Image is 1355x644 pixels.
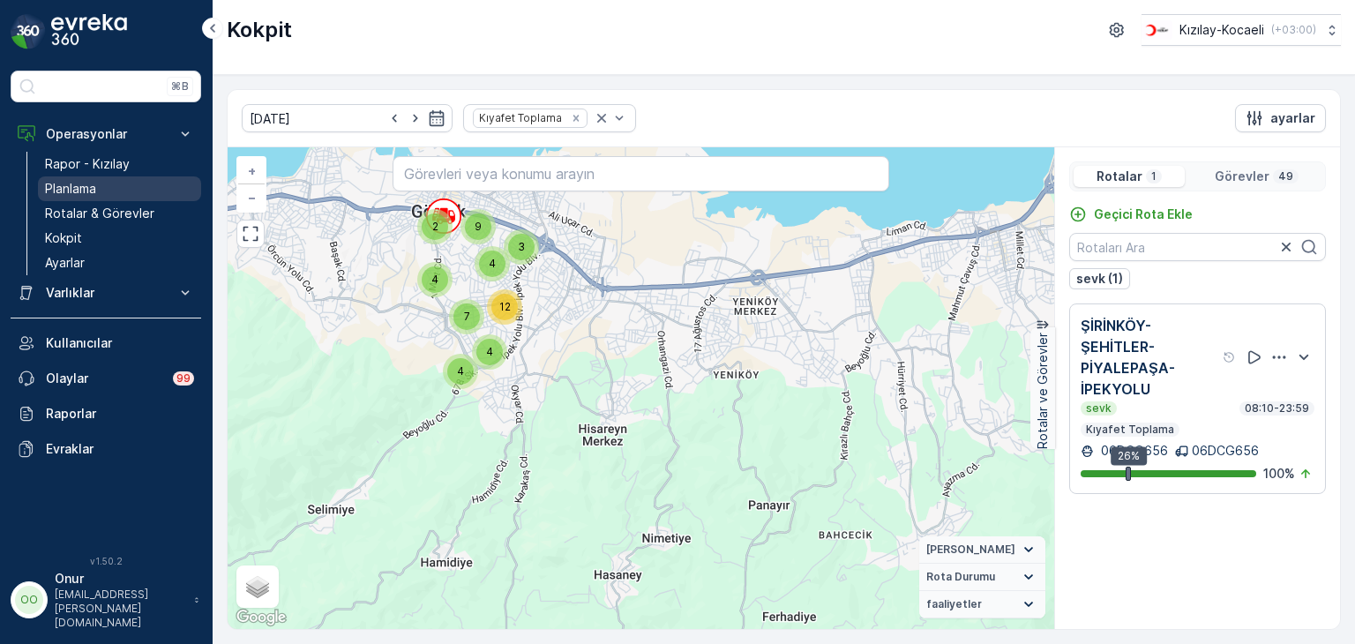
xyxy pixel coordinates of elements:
p: Operasyonlar [46,125,166,143]
a: Layers [238,567,277,606]
span: 4 [486,345,493,358]
div: 12 [487,289,522,325]
button: Kızılay-Kocaeli(+03:00) [1142,14,1341,46]
div: 3 [504,229,539,265]
div: 4 [472,334,507,370]
p: 06DCG656 [1192,442,1259,460]
button: Varlıklar [11,275,201,311]
p: Görevler [1215,168,1269,185]
a: Raporlar [11,396,201,431]
a: Rotalar & Görevler [38,201,201,226]
p: 99 [176,371,191,386]
p: Ayarlar [45,254,85,272]
p: Kokpit [227,16,292,44]
a: Bu bölgeyi Google Haritalar'da açın (yeni pencerede açılır) [232,606,290,629]
p: 08:10-23:59 [1243,401,1311,416]
summary: [PERSON_NAME] [919,536,1045,564]
span: Rota Durumu [926,570,995,584]
input: dd/mm/yyyy [242,104,453,132]
summary: Rota Durumu [919,564,1045,591]
p: ( +03:00 ) [1271,23,1316,37]
p: Onur [55,570,185,588]
p: 49 [1276,169,1295,183]
button: ayarlar [1235,104,1326,132]
div: Remove Kıyafet Toplama [566,111,586,125]
p: ayarlar [1270,109,1315,127]
span: v 1.50.2 [11,556,201,566]
a: Kullanıcılar [11,326,201,361]
a: Olaylar99 [11,361,201,396]
p: Kızılay-Kocaeli [1179,21,1264,39]
a: Evraklar [11,431,201,467]
p: Varlıklar [46,284,166,302]
div: Kıyafet Toplama [474,109,565,126]
p: Kıyafet Toplama [1084,423,1176,437]
p: sevk [1084,401,1113,416]
div: 4 [417,262,453,297]
button: sevk (1) [1069,268,1130,289]
p: Raporlar [46,405,194,423]
span: 4 [457,364,464,378]
span: 3 [518,240,525,253]
p: 100 % [1263,465,1295,483]
div: 2 [417,209,453,244]
div: 4 [475,246,510,281]
div: 26% [1111,446,1147,466]
p: ŞİRİNKÖY-ŞEHİTLER-PİYALEPAŞA-İPEKYOLU [1081,315,1219,400]
button: OOOnur[EMAIL_ADDRESS][PERSON_NAME][DOMAIN_NAME] [11,570,201,630]
input: Rotaları Ara [1069,233,1326,261]
div: 9 [460,209,496,244]
span: 12 [499,300,511,313]
p: Planlama [45,180,96,198]
a: Kokpit [38,226,201,251]
div: OO [15,586,43,614]
span: faaliyetler [926,597,982,611]
p: 1 [1149,169,1158,183]
div: 7 [449,299,484,334]
input: Görevleri veya konumu arayın [393,156,888,191]
p: sevk (1) [1076,270,1123,288]
p: Geçici Rota Ekle [1094,206,1193,223]
img: Google [232,606,290,629]
a: Yakınlaştır [238,158,265,184]
a: Uzaklaştır [238,184,265,211]
span: [PERSON_NAME] [926,543,1015,557]
span: 2 [432,220,438,233]
div: 4 [443,354,478,389]
p: Rotalar & Görevler [45,205,154,222]
p: Rapor - Kızılay [45,155,130,173]
span: 9 [475,220,482,233]
p: Kullanıcılar [46,334,194,352]
a: Rapor - Kızılay [38,152,201,176]
span: + [248,163,256,178]
div: Yardım Araç İkonu [1223,350,1237,364]
a: Ayarlar [38,251,201,275]
p: Kokpit [45,229,82,247]
img: logo_dark-DEwI_e13.png [51,14,127,49]
p: Olaylar [46,370,162,387]
a: Geçici Rota Ekle [1069,206,1193,223]
p: Evraklar [46,440,194,458]
p: [EMAIL_ADDRESS][PERSON_NAME][DOMAIN_NAME] [55,588,185,630]
summary: faaliyetler [919,591,1045,618]
p: 06DCG656 [1097,442,1168,460]
span: 4 [431,273,438,286]
span: 7 [464,310,470,323]
a: Planlama [38,176,201,201]
img: logo [11,14,46,49]
button: Operasyonlar [11,116,201,152]
p: ⌘B [171,79,189,94]
p: Rotalar [1097,168,1142,185]
span: 4 [489,257,496,270]
span: − [248,190,257,205]
img: k%C4%B1z%C4%B1lay_0jL9uU1.png [1142,20,1172,40]
p: Rotalar ve Görevler [1034,333,1052,449]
